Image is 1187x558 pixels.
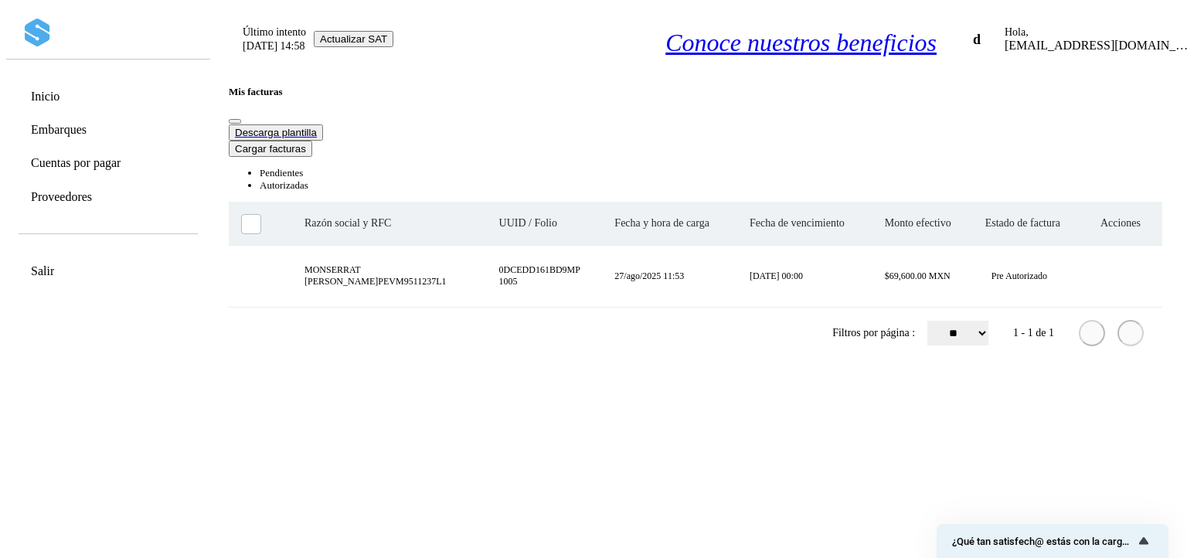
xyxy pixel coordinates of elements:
a: Inicio [31,89,60,104]
span: PEVM9511237L1 [378,276,446,287]
span: Actualizar SAT [320,33,387,45]
button: Cargar facturas [229,141,312,157]
span: Fecha de vencimiento [750,217,845,230]
span: $69,600.00 MXN [885,270,951,281]
span: Filtros por página : [832,327,915,339]
span: 0DCEDD161BD9 [499,264,567,275]
a: Salir [31,264,54,278]
span: Cargar facturas [235,143,306,155]
a: Proveedores [31,189,92,204]
a: Cuentas por pagar [31,155,121,170]
span: 27/ago/2025 11:53 [614,270,684,281]
span: MONSERRAT [PERSON_NAME] [304,264,378,287]
h4: Mis facturas [229,86,1162,98]
span: UUID / Folio [499,217,557,230]
button: Actualizar SAT [314,31,393,47]
a: Conoce nuestros beneficios [665,29,937,57]
p: [DATE] 14:58 [243,39,305,53]
span: Fecha y hora de carga [614,217,709,230]
a: Embarques [31,122,87,137]
div: Embarques [17,114,198,145]
span: Descarga plantilla [235,127,317,138]
p: Pre Autorizado [991,270,1047,282]
button: Mostrar encuesta - ¿Qué tan satisfech@ estás con la carga de tus facturas? [952,532,1153,550]
div: Cuentas por pagar [17,148,198,178]
div: Salir [17,256,198,286]
span: Estado de factura [985,217,1060,230]
span: MP 1005 [499,264,580,287]
span: Pendientes [260,167,303,179]
div: Proveedores [17,182,198,212]
span: Acciones [1100,217,1141,230]
button: Descarga plantilla [229,124,323,141]
span: Autorizadas [260,179,308,191]
span: Razón social y RFC [304,217,391,230]
span: Monto efectivo [885,217,951,230]
a: Descarga plantilla [229,124,1162,141]
div: Inicio [17,81,198,111]
span: 1 - 1 de 1 [1013,327,1054,339]
span: ¿Qué tan satisfech@ estás con la carga de tus facturas? [952,536,1134,547]
p: Último intento [243,26,306,39]
span: [DATE] 00:00 [750,270,803,281]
